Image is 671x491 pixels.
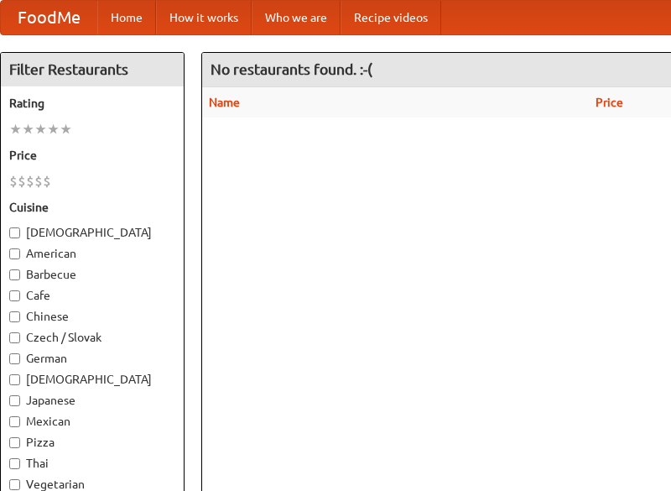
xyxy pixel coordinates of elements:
label: Chinese [9,308,175,325]
a: Name [209,96,240,109]
li: ★ [47,120,60,138]
a: FoodMe [1,1,97,34]
label: German [9,350,175,367]
li: $ [26,172,34,191]
input: [DEMOGRAPHIC_DATA] [9,374,20,385]
a: Price [596,96,623,109]
li: ★ [9,120,22,138]
a: Recipe videos [341,1,441,34]
a: Home [97,1,156,34]
label: Cafe [9,287,175,304]
label: Japanese [9,392,175,409]
h5: Price [9,147,175,164]
label: [DEMOGRAPHIC_DATA] [9,224,175,241]
h5: Rating [9,95,175,112]
a: Who we are [252,1,341,34]
input: Barbecue [9,269,20,280]
input: Mexican [9,416,20,427]
li: ★ [22,120,34,138]
input: Cafe [9,290,20,301]
li: ★ [34,120,47,138]
label: American [9,245,175,262]
input: Czech / Slovak [9,332,20,343]
label: [DEMOGRAPHIC_DATA] [9,371,175,388]
label: Czech / Slovak [9,329,175,346]
li: $ [43,172,51,191]
li: $ [9,172,18,191]
input: [DEMOGRAPHIC_DATA] [9,227,20,238]
input: American [9,248,20,259]
input: Thai [9,458,20,469]
input: Pizza [9,437,20,448]
li: $ [34,172,43,191]
label: Thai [9,455,175,472]
h5: Cuisine [9,199,175,216]
input: Japanese [9,395,20,406]
label: Barbecue [9,266,175,283]
li: $ [18,172,26,191]
li: ★ [60,120,72,138]
input: German [9,353,20,364]
label: Mexican [9,413,175,430]
a: How it works [156,1,252,34]
input: Chinese [9,311,20,322]
label: Pizza [9,434,175,451]
ng-pluralize: No restaurants found. :-( [211,61,372,77]
h4: Filter Restaurants [1,53,184,86]
input: Vegetarian [9,479,20,490]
